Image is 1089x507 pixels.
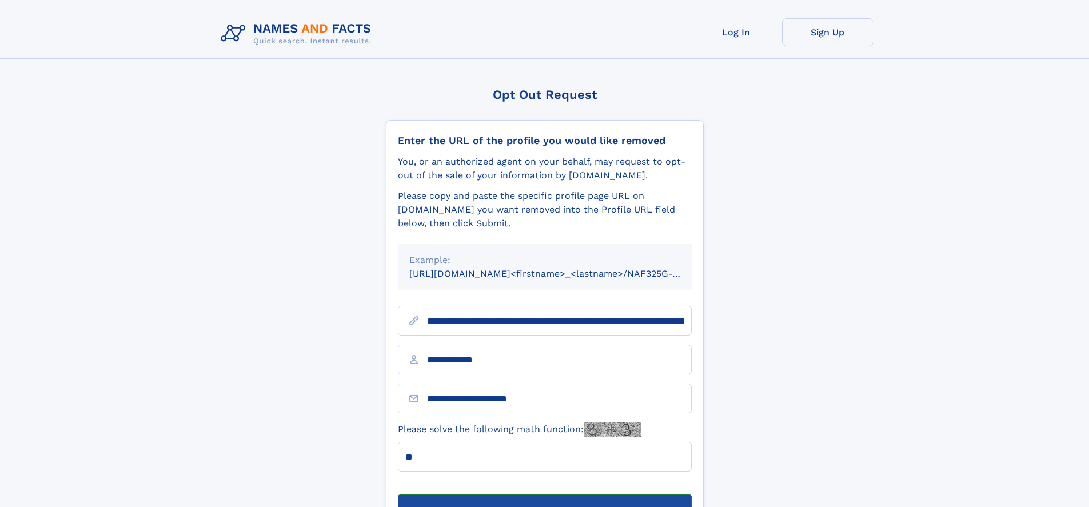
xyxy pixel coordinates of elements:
a: Log In [691,18,782,46]
div: Example: [409,253,680,267]
img: Logo Names and Facts [216,18,381,49]
div: Enter the URL of the profile you would like removed [398,134,692,147]
div: You, or an authorized agent on your behalf, may request to opt-out of the sale of your informatio... [398,155,692,182]
div: Please copy and paste the specific profile page URL on [DOMAIN_NAME] you want removed into the Pr... [398,189,692,230]
label: Please solve the following math function: [398,422,641,437]
small: [URL][DOMAIN_NAME]<firstname>_<lastname>/NAF325G-xxxxxxxx [409,268,713,279]
div: Opt Out Request [386,87,704,102]
a: Sign Up [782,18,873,46]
